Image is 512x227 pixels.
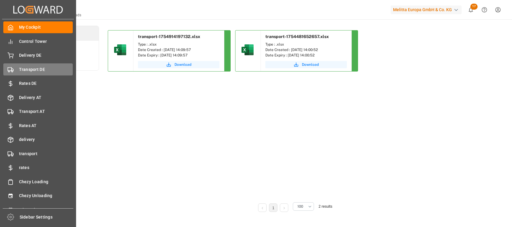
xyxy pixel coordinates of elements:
span: Download [174,62,191,67]
span: Inbound AT [19,207,73,213]
div: Date Expiry : [DATE] 14:00:52 [265,53,347,58]
a: Rates DE [3,78,73,89]
a: Chezy Loading [3,176,73,187]
span: Control Tower [19,38,73,45]
div: Type : .xlsx [265,42,347,47]
span: Download [302,62,319,67]
span: rates [19,165,73,171]
a: Chezy Unloading [3,190,73,202]
span: delivery [19,136,73,143]
a: Inbound AT [3,204,73,216]
div: Date Created : [DATE] 14:09:57 [138,47,219,53]
li: 1 [269,203,277,212]
span: 100 [297,204,303,209]
span: My Cockpit [19,24,73,30]
button: show 17 new notifications [464,3,478,17]
a: rates [3,162,73,174]
a: 1 [272,206,274,210]
button: Download [138,61,219,68]
span: 17 [470,4,478,10]
a: Delivery AT [3,91,73,103]
span: transport-1754481652657.xlsx [265,34,329,39]
button: Download [265,61,347,68]
a: Control Tower [3,35,73,47]
button: Melitta Europa GmbH & Co. KG [391,4,464,15]
a: Transport AT [3,106,73,117]
div: Date Expiry : [DATE] 14:09:57 [138,53,219,58]
a: delivery [3,134,73,145]
li: Next Page [280,203,288,212]
span: Chezy Unloading [19,193,73,199]
img: microsoft-excel-2019--v1.png [240,43,255,57]
a: Rates AT [3,120,73,131]
span: 2 results [318,204,332,209]
span: Delivery AT [19,94,73,101]
div: Type : .xlsx [138,42,219,47]
button: open menu [293,202,314,211]
button: Help Center [478,3,491,17]
a: transport [3,148,73,159]
span: Rates AT [19,123,73,129]
div: Melitta Europa GmbH & Co. KG [391,5,462,14]
span: Transport AT [19,108,73,115]
span: Rates DE [19,80,73,87]
div: Date Created : [DATE] 14:00:52 [265,47,347,53]
a: Delivery DE [3,50,73,61]
span: Sidebar Settings [20,214,74,220]
a: My Cockpit [3,21,73,33]
img: microsoft-excel-2019--v1.png [113,43,127,57]
span: Delivery DE [19,52,73,59]
span: Transport DE [19,66,73,73]
span: transport-1754914197132.xlsx [138,34,200,39]
span: Chezy Loading [19,179,73,185]
span: transport [19,151,73,157]
a: Transport DE [3,63,73,75]
li: Previous Page [258,203,267,212]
